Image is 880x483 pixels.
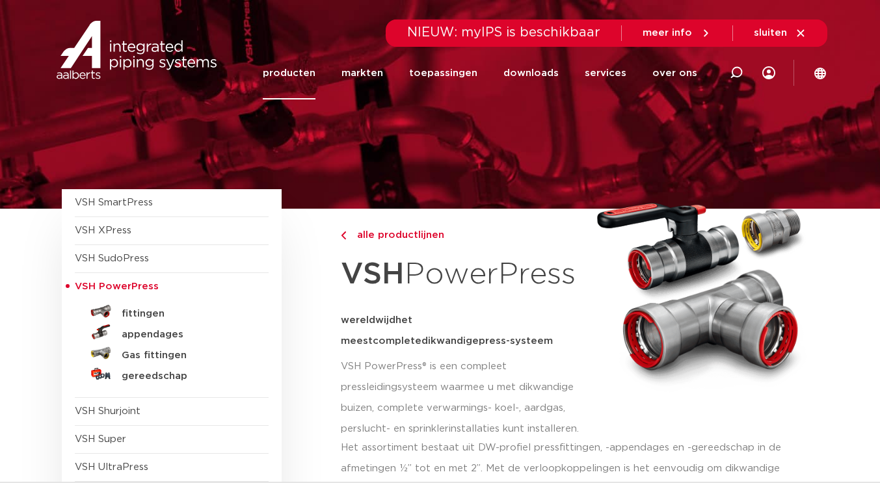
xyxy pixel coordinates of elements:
[421,336,479,346] span: dikwandige
[75,434,126,444] a: VSH Super
[341,315,412,346] span: het meest
[122,371,250,382] h5: gereedschap
[75,254,149,263] a: VSH SudoPress
[409,47,477,99] a: toepassingen
[75,322,269,343] a: appendages
[75,363,269,384] a: gereedschap
[503,47,559,99] a: downloads
[652,47,697,99] a: over ons
[75,343,269,363] a: Gas fittingen
[75,462,148,472] a: VSH UltraPress
[585,47,626,99] a: services
[341,231,346,240] img: chevron-right.svg
[407,26,600,39] span: NIEUW: myIPS is beschikbaar
[122,329,250,341] h5: appendages
[341,250,585,300] h1: PowerPress
[75,198,153,207] a: VSH SmartPress
[263,47,315,99] a: producten
[122,308,250,320] h5: fittingen
[341,259,405,289] strong: VSH
[341,228,585,243] a: alle productlijnen
[373,336,421,346] span: complete
[341,47,383,99] a: markten
[75,301,269,322] a: fittingen
[75,406,140,416] a: VSH Shurjoint
[479,336,553,346] span: press-systeem
[75,226,131,235] a: VSH XPress
[349,230,444,240] span: alle productlijnen
[643,28,692,38] span: meer info
[762,47,775,99] div: my IPS
[643,27,712,39] a: meer info
[263,47,697,99] nav: Menu
[754,28,787,38] span: sluiten
[341,356,585,439] p: VSH PowerPress® is een compleet pressleidingsysteem waarmee u met dikwandige buizen, complete ver...
[75,281,159,291] span: VSH PowerPress
[754,27,807,39] a: sluiten
[122,350,250,361] h5: Gas fittingen
[341,315,395,325] span: wereldwijd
